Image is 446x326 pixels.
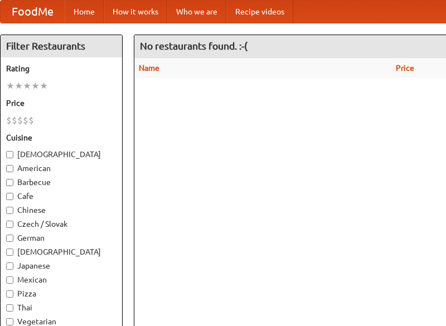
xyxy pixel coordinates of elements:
h4: Filter Restaurants [1,35,122,57]
a: How it works [104,1,167,23]
label: German [6,232,117,244]
li: ★ [31,80,40,92]
a: Who we are [167,1,226,23]
label: Japanese [6,260,117,271]
a: Name [139,64,159,72]
input: American [6,165,13,172]
label: Cafe [6,191,117,202]
a: Home [65,1,104,23]
label: [DEMOGRAPHIC_DATA] [6,246,117,257]
input: Pizza [6,290,13,298]
li: $ [23,114,28,126]
input: [DEMOGRAPHIC_DATA] [6,151,13,158]
input: Chinese [6,207,13,214]
label: Czech / Slovak [6,218,117,230]
label: Mexican [6,274,117,285]
a: FoodMe [1,1,65,23]
input: Mexican [6,276,13,284]
h5: Price [6,98,117,109]
li: ★ [23,80,31,92]
input: Czech / Slovak [6,221,13,228]
a: Price [396,64,414,72]
input: Barbecue [6,179,13,186]
li: $ [12,114,17,126]
input: Vegetarian [6,318,13,325]
input: German [6,235,13,242]
li: $ [28,114,34,126]
input: [DEMOGRAPHIC_DATA] [6,249,13,256]
label: Barbecue [6,177,117,188]
li: ★ [14,80,23,92]
input: Cafe [6,193,13,200]
a: Recipe videos [226,1,293,23]
li: $ [17,114,23,126]
label: Chinese [6,205,117,216]
ng-pluralize: No restaurants found. :-( [140,41,248,51]
li: ★ [40,80,48,92]
label: Thai [6,302,117,313]
h5: Cuisine [6,132,117,143]
input: Japanese [6,262,13,270]
li: ★ [6,80,14,92]
h5: Rating [6,63,117,74]
li: $ [6,114,12,126]
label: Pizza [6,288,117,299]
label: American [6,163,117,174]
input: Thai [6,304,13,312]
label: [DEMOGRAPHIC_DATA] [6,149,117,160]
